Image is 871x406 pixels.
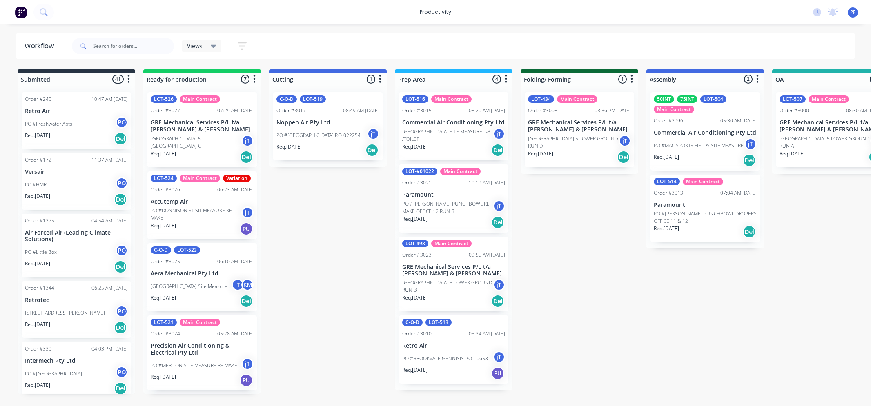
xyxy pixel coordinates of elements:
p: Versair [25,169,128,175]
div: PO [116,116,128,129]
p: Req. [DATE] [276,143,302,151]
div: Del [365,144,379,157]
p: Aera Mechanical Pty Ltd [151,270,254,277]
p: Precision Air Conditioning & Electrical Pty Ltd [151,342,254,356]
div: jT [744,138,757,150]
p: Commercial Air Conditioning Pty Ltd [402,119,505,126]
div: PO [116,366,128,378]
div: PU [240,374,253,387]
div: LOT-514Main ContractOrder #301307:04 AM [DATE]ParamountPO #[PERSON_NAME] PUNCHBOWL DROPERS OFFICE... [650,175,760,242]
div: Del [114,382,127,395]
div: KM [241,279,254,291]
div: Main Contract [180,175,220,182]
p: Retrotec [25,297,128,304]
div: jT [232,279,244,291]
p: Req. [DATE] [25,132,50,139]
div: Order #1344 [25,284,54,292]
div: 75INT [677,95,697,103]
div: Main Contract [180,95,220,103]
div: PO [116,305,128,317]
div: Order #134406:25 AM [DATE]Retrotec[STREET_ADDRESS][PERSON_NAME]POReq.[DATE]Del [22,281,131,338]
div: LOT-#01022Main ContractOrder #302110:19 AM [DATE]ParamountPO #[PERSON_NAME] PUNCHBOWL RE MAKE OFF... [399,164,508,233]
img: Factory [15,6,27,18]
div: Del [491,295,504,308]
div: Order #3025 [151,258,180,265]
div: jT [367,128,379,140]
p: Intermech Pty Ltd [25,357,128,364]
div: Del [114,132,127,145]
p: Req. [DATE] [654,225,679,232]
p: Retro Air [25,108,128,115]
div: Del [491,216,504,229]
div: LOT-498Main ContractOrder #302309:55 AM [DATE]GRE Mechanical Services P/L t/a [PERSON_NAME] & [PE... [399,237,508,312]
div: LOT-507 [780,95,806,103]
div: jT [493,200,505,212]
p: PO #[GEOGRAPHIC_DATA] [25,370,82,377]
div: Main Contract [557,95,597,103]
div: Order #24010:47 AM [DATE]Retro AirPO #Freshwater AptsPOReq.[DATE]Del [22,92,131,149]
div: LOT-516 [402,95,428,103]
p: [GEOGRAPHIC_DATA] 5 LOWER GROUND RUN B [402,279,493,294]
div: Del [743,154,756,167]
div: Main Contract [431,95,472,103]
div: Main Contract [180,319,220,326]
p: PO #HMRI [25,181,48,189]
div: C-O-D [402,319,423,326]
p: Req. [DATE] [151,373,176,381]
div: 50INT [654,95,674,103]
div: C-O-DLOT-523Order #302506:10 AM [DATE]Aera Mechanical Pty Ltd[GEOGRAPHIC_DATA] Site MeasurejTKMRe... [147,243,257,311]
div: Del [491,144,504,157]
p: PO #MAC SPORTS FIELDS SITE MEASURE [654,142,744,149]
div: 05:30 AM [DATE] [720,117,757,124]
p: [STREET_ADDRESS][PERSON_NAME] [25,309,105,317]
div: Workflow [25,41,58,51]
div: jT [493,351,505,363]
p: Noppen Air Pty Ltd [276,119,379,126]
div: Del [114,193,127,206]
div: Del [617,151,630,164]
div: 50INT75INTLOT-504Main ContractOrder #299605:30 AM [DATE]Commercial Air Conditioning Pty LtdPO #MA... [650,92,760,171]
p: PO #[PERSON_NAME] PUNCHBOWL RE MAKE OFFICE 12 RUN B [402,200,493,215]
div: jT [493,128,505,140]
input: Search for orders... [93,38,174,54]
div: Order #3008 [528,107,557,114]
div: 05:28 AM [DATE] [217,330,254,337]
div: 10:47 AM [DATE] [91,95,128,103]
p: Req. [DATE] [402,143,428,151]
div: Del [240,151,253,164]
div: C-O-DLOT-513Order #301005:34 AM [DATE]Retro AirPO #BROOKVALE GENNISIS P.O-10658jTReq.[DATE]PU [399,315,508,384]
p: PO #DONNISON ST SIT MEASURE RE MAKE [151,207,241,222]
div: 06:25 AM [DATE] [91,284,128,292]
div: Order #3000 [780,107,809,114]
div: Order #2996 [654,117,683,124]
div: 04:54 AM [DATE] [91,217,128,224]
span: PF [850,9,855,16]
p: [GEOGRAPHIC_DATA] 5 LOWER GROUND RUN A [780,135,870,150]
div: 08:20 AM [DATE] [469,107,505,114]
p: Req. [DATE] [151,150,176,158]
div: Order #3027 [151,107,180,114]
div: 04:03 PM [DATE] [91,345,128,353]
p: Req. [DATE] [402,215,428,223]
div: LOT-514 [654,178,680,185]
div: Variation [223,175,251,182]
div: Order #3017 [276,107,306,114]
div: 08:49 AM [DATE] [343,107,379,114]
div: Del [240,295,253,308]
div: LOT-526 [151,95,177,103]
div: 07:29 AM [DATE] [217,107,254,114]
div: LOT-521Main ContractOrder #302405:28 AM [DATE]Precision Air Conditioning & Electrical Pty LtdPO #... [147,315,257,390]
p: Retro Air [402,342,505,349]
p: Req. [DATE] [25,321,50,328]
div: Main Contract [431,240,472,247]
div: Order #1275 [25,217,54,224]
p: PO #MERITON SITE MEASURE RE MAKE [151,362,237,369]
div: Order #240 [25,95,51,103]
span: Views [187,42,203,50]
div: PU [240,222,253,235]
p: [GEOGRAPHIC_DATA] 5 LOWER GROUND RUN D [528,135,619,150]
div: 09:55 AM [DATE] [469,251,505,259]
p: Req. [DATE] [151,222,176,229]
p: PO #[GEOGRAPHIC_DATA] P.O-022254 [276,132,361,139]
div: LOT-513 [425,319,452,326]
